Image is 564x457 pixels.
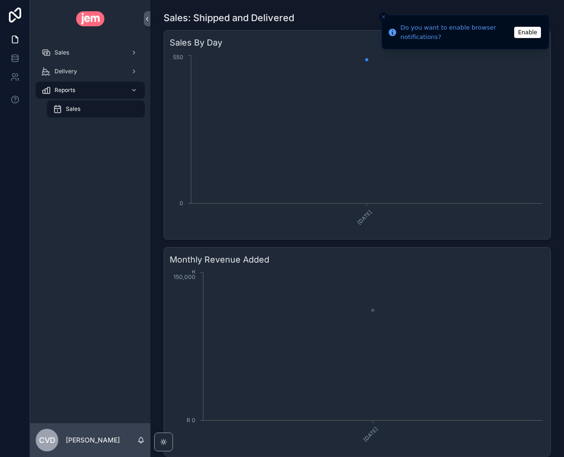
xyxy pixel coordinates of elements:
img: App logo [76,11,105,26]
button: Close toast [379,12,388,22]
p: [PERSON_NAME] [66,435,120,445]
div: Do you want to enable browser notifications? [400,23,511,41]
span: Sales [55,49,69,56]
span: Cvd [39,434,55,446]
tspan: R [192,268,196,275]
span: Reports [55,86,75,94]
span: Sales [66,105,80,113]
div: scrollable content [30,38,150,130]
text: [DATE] [362,426,379,443]
span: Delivery [55,68,77,75]
div: chart [170,270,545,450]
tspan: 150,000 [173,273,196,280]
text: [DATE] [356,209,373,226]
a: Reports [36,82,145,99]
a: Delivery [36,63,145,80]
h3: Sales By Day [170,36,545,49]
a: Sales [36,44,145,61]
h3: Monthly Revenue Added [170,253,545,266]
div: chart [170,53,545,233]
button: Enable [514,27,541,38]
tspan: 0 [180,200,183,207]
a: Sales [47,101,145,117]
tspan: 550 [173,54,183,61]
h1: Sales: Shipped and Delivered [164,11,294,24]
tspan: R 0 [187,417,196,424]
